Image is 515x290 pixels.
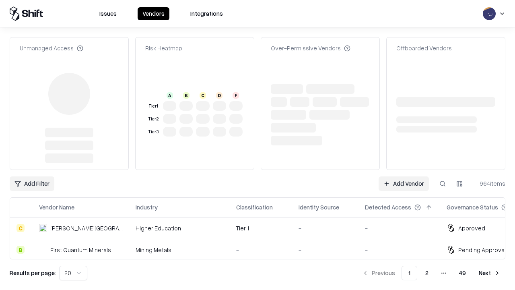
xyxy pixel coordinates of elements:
[299,246,352,254] div: -
[447,203,498,211] div: Governance Status
[145,44,182,52] div: Risk Heatmap
[271,44,350,52] div: Over-Permissive Vendors
[365,224,434,232] div: -
[453,266,472,280] button: 49
[16,224,25,232] div: C
[136,224,223,232] div: Higher Education
[458,246,506,254] div: Pending Approval
[402,266,417,280] button: 1
[147,103,160,110] div: Tier 1
[50,246,111,254] div: First Quantum Minerals
[10,176,54,191] button: Add Filter
[200,92,206,99] div: C
[10,269,56,277] p: Results per page:
[365,203,411,211] div: Detected Access
[20,44,83,52] div: Unmanaged Access
[167,92,173,99] div: A
[473,179,505,188] div: 964 items
[185,7,228,20] button: Integrations
[236,224,286,232] div: Tier 1
[147,128,160,135] div: Tier 3
[357,266,505,280] nav: pagination
[233,92,239,99] div: F
[95,7,122,20] button: Issues
[16,246,25,254] div: B
[138,7,169,20] button: Vendors
[147,116,160,122] div: Tier 2
[39,203,74,211] div: Vendor Name
[39,246,47,254] img: First Quantum Minerals
[136,203,158,211] div: Industry
[236,203,273,211] div: Classification
[299,224,352,232] div: -
[419,266,435,280] button: 2
[50,224,123,232] div: [PERSON_NAME][GEOGRAPHIC_DATA]
[216,92,222,99] div: D
[474,266,505,280] button: Next
[379,176,429,191] a: Add Vendor
[136,246,223,254] div: Mining Metals
[458,224,485,232] div: Approved
[396,44,452,52] div: Offboarded Vendors
[39,224,47,232] img: Reichman University
[365,246,434,254] div: -
[299,203,339,211] div: Identity Source
[236,246,286,254] div: -
[183,92,190,99] div: B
